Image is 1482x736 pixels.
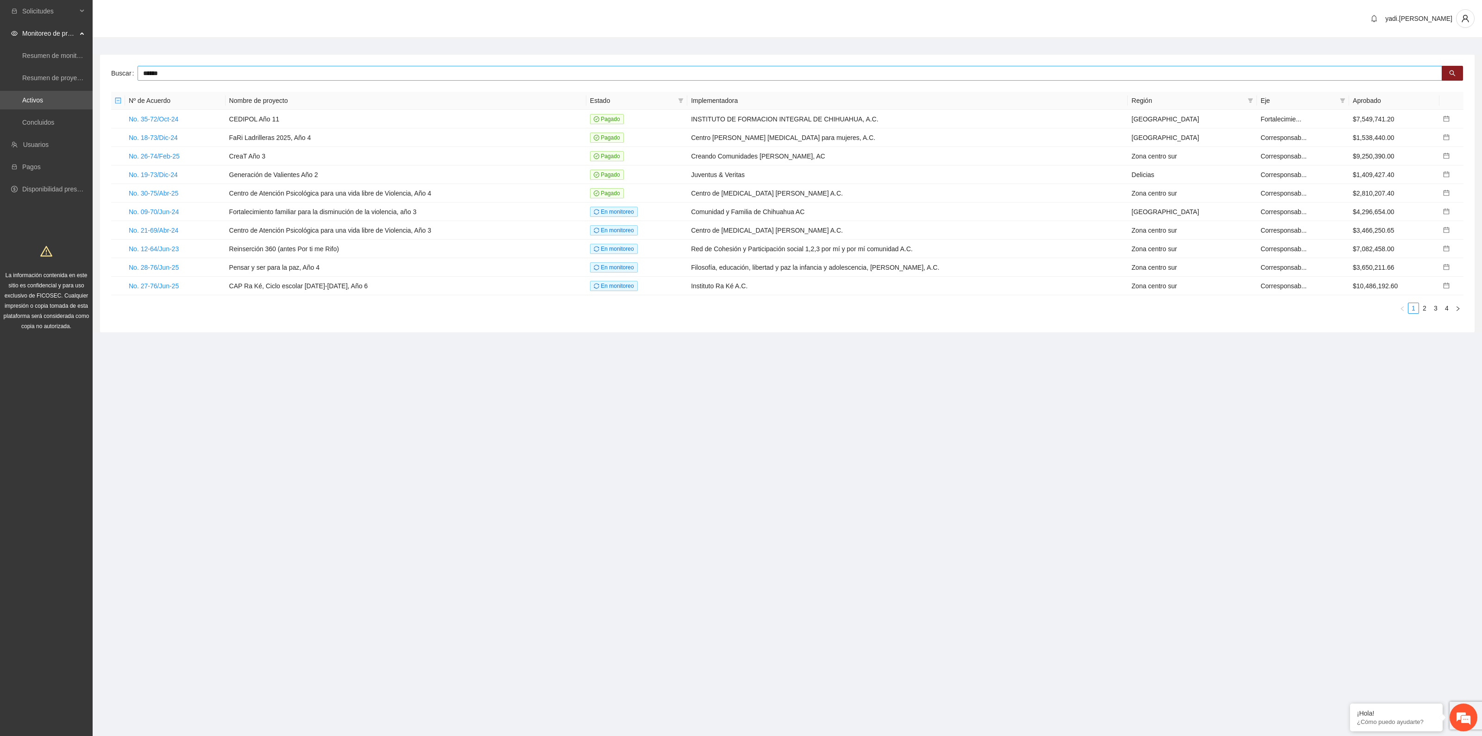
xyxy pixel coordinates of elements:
[687,184,1128,203] td: Centro de [MEDICAL_DATA] [PERSON_NAME] A.C.
[22,119,54,126] a: Concluidos
[1443,190,1450,197] a: calendar
[1456,9,1475,28] button: user
[1449,70,1456,77] span: search
[1261,282,1307,290] span: Corresponsab...
[1442,303,1452,313] a: 4
[22,2,77,20] span: Solicitudes
[111,66,138,81] label: Buscar
[1261,171,1307,178] span: Corresponsab...
[1443,227,1450,233] span: calendar
[1443,282,1450,290] a: calendar
[23,141,49,148] a: Usuarios
[1357,718,1436,725] p: ¿Cómo puedo ayudarte?
[1452,303,1463,314] button: right
[594,265,599,270] span: sync
[1131,95,1244,106] span: Región
[129,227,178,234] a: No. 21-69/Abr-24
[687,221,1128,240] td: Centro de [MEDICAL_DATA] [PERSON_NAME] A.C.
[1408,303,1419,314] li: 1
[1441,303,1452,314] li: 4
[594,246,599,252] span: sync
[1443,134,1450,141] a: calendar
[594,228,599,233] span: sync
[1349,258,1439,277] td: $3,650,211.66
[1128,165,1257,184] td: Delicias
[1419,303,1430,314] li: 2
[1442,66,1463,81] button: search
[1443,227,1450,234] a: calendar
[1128,110,1257,128] td: [GEOGRAPHIC_DATA]
[1128,240,1257,258] td: Zona centro sur
[1128,184,1257,203] td: Zona centro sur
[1431,303,1441,313] a: 3
[1443,152,1450,160] a: calendar
[129,208,179,216] a: No. 09-70/Jun-24
[687,92,1128,110] th: Implementadora
[1128,258,1257,277] td: Zona centro sur
[676,94,685,108] span: filter
[678,98,684,103] span: filter
[594,172,599,178] span: check-circle
[1338,94,1347,108] span: filter
[226,128,586,147] td: FaRi Ladrilleras 2025, Año 4
[590,244,638,254] span: En monitoreo
[11,30,18,37] span: eye
[590,114,624,124] span: Pagado
[687,277,1128,295] td: Instituto Ra Ké A.C.
[1443,245,1450,253] a: calendar
[1367,15,1381,22] span: bell
[594,283,599,289] span: sync
[590,262,638,273] span: En monitoreo
[1349,277,1439,295] td: $10,486,192.60
[226,165,586,184] td: Generación de Valientes Año 2
[590,151,624,161] span: Pagado
[687,128,1128,147] td: Centro [PERSON_NAME] [MEDICAL_DATA] para mujeres, A.C.
[129,134,178,141] a: No. 18-73/Dic-24
[129,282,179,290] a: No. 27-76/Jun-25
[1457,14,1474,23] span: user
[1261,95,1336,106] span: Eje
[1400,306,1405,311] span: left
[1349,165,1439,184] td: $1,409,427.40
[687,110,1128,128] td: INSTITUTO DE FORMACION INTEGRAL DE CHIHUAHUA, A.C.
[1443,171,1450,178] span: calendar
[1443,115,1450,122] span: calendar
[129,152,180,160] a: No. 26-74/Feb-25
[1443,115,1450,123] a: calendar
[590,170,624,180] span: Pagado
[1246,94,1255,108] span: filter
[129,264,179,271] a: No. 28-76/Jun-25
[226,92,586,110] th: Nombre de proyecto
[1349,92,1439,110] th: Aprobado
[1443,190,1450,196] span: calendar
[125,92,226,110] th: Nº de Acuerdo
[1261,227,1307,234] span: Corresponsab...
[1443,264,1450,271] a: calendar
[4,272,89,330] span: La información contenida en este sitio es confidencial y para uso exclusivo de FICOSEC. Cualquier...
[1340,98,1345,103] span: filter
[1349,240,1439,258] td: $7,082,458.00
[590,95,674,106] span: Estado
[22,185,101,193] a: Disponibilidad presupuestal
[594,116,599,122] span: check-circle
[226,258,586,277] td: Pensar y ser para la paz, Año 4
[1443,152,1450,159] span: calendar
[226,203,586,221] td: Fortalecimiento familiar para la disminución de la violencia, año 3
[687,203,1128,221] td: Comunidad y Familia de Chihuahua AC
[594,190,599,196] span: check-circle
[226,184,586,203] td: Centro de Atención Psicológica para una vida libre de Violencia, Año 4
[1128,203,1257,221] td: [GEOGRAPHIC_DATA]
[1261,190,1307,197] span: Corresponsab...
[594,153,599,159] span: check-circle
[1349,147,1439,165] td: $9,250,390.00
[1443,282,1450,289] span: calendar
[1128,221,1257,240] td: Zona centro sur
[1430,303,1441,314] li: 3
[1443,134,1450,140] span: calendar
[22,74,121,82] a: Resumen de proyectos aprobados
[687,165,1128,184] td: Juventus & Veritas
[1455,306,1461,311] span: right
[590,207,638,217] span: En monitoreo
[1128,147,1257,165] td: Zona centro sur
